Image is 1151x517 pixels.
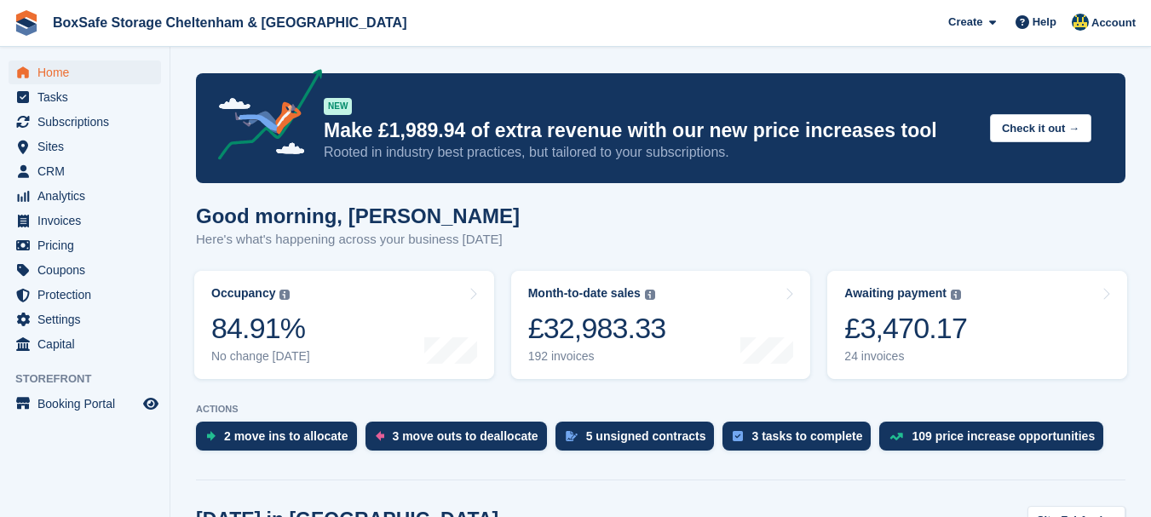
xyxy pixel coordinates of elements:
a: 2 move ins to allocate [196,422,365,459]
a: Preview store [141,393,161,414]
div: NEW [324,98,352,115]
p: Make £1,989.94 of extra revenue with our new price increases tool [324,118,976,143]
span: CRM [37,159,140,183]
span: Sites [37,135,140,158]
div: 3 move outs to deallocate [393,429,538,443]
img: price-adjustments-announcement-icon-8257ccfd72463d97f412b2fc003d46551f7dbcb40ab6d574587a9cd5c0d94... [204,69,323,166]
span: Pricing [37,233,140,257]
a: Occupancy 84.91% No change [DATE] [194,271,494,379]
img: Kim Virabi [1072,14,1089,31]
div: 109 price increase opportunities [912,429,1095,443]
a: 5 unsigned contracts [555,422,723,459]
div: 5 unsigned contracts [586,429,706,443]
div: Awaiting payment [844,286,947,301]
a: menu [9,135,161,158]
span: Help [1033,14,1056,31]
a: BoxSafe Storage Cheltenham & [GEOGRAPHIC_DATA] [46,9,413,37]
img: stora-icon-8386f47178a22dfd0bd8f6a31ec36ba5ce8667c1dd55bd0f319d3a0aa187defe.svg [14,10,39,36]
p: Here's what's happening across your business [DATE] [196,230,520,250]
div: £3,470.17 [844,311,967,346]
span: Storefront [15,371,170,388]
a: 109 price increase opportunities [879,422,1112,459]
span: Capital [37,332,140,356]
a: menu [9,110,161,134]
div: 84.91% [211,311,310,346]
img: move_ins_to_allocate_icon-fdf77a2bb77ea45bf5b3d319d69a93e2d87916cf1d5bf7949dd705db3b84f3ca.svg [206,431,216,441]
div: 192 invoices [528,349,666,364]
a: menu [9,184,161,208]
a: menu [9,60,161,84]
a: 3 move outs to deallocate [365,422,555,459]
p: Rooted in industry best practices, but tailored to your subscriptions. [324,143,976,162]
span: Analytics [37,184,140,208]
a: menu [9,307,161,331]
img: icon-info-grey-7440780725fd019a000dd9b08b2336e03edf1995a4989e88bcd33f0948082b44.svg [279,290,290,300]
div: Month-to-date sales [528,286,641,301]
div: £32,983.33 [528,311,666,346]
img: icon-info-grey-7440780725fd019a000dd9b08b2336e03edf1995a4989e88bcd33f0948082b44.svg [645,290,655,300]
span: Coupons [37,258,140,282]
a: menu [9,209,161,233]
img: move_outs_to_deallocate_icon-f764333ba52eb49d3ac5e1228854f67142a1ed5810a6f6cc68b1a99e826820c5.svg [376,431,384,441]
div: 2 move ins to allocate [224,429,348,443]
img: price_increase_opportunities-93ffe204e8149a01c8c9dc8f82e8f89637d9d84a8eef4429ea346261dce0b2c0.svg [889,433,903,440]
span: Account [1091,14,1136,32]
a: Month-to-date sales £32,983.33 192 invoices [511,271,811,379]
img: icon-info-grey-7440780725fd019a000dd9b08b2336e03edf1995a4989e88bcd33f0948082b44.svg [951,290,961,300]
a: menu [9,283,161,307]
img: task-75834270c22a3079a89374b754ae025e5fb1db73e45f91037f5363f120a921f8.svg [733,431,743,441]
a: menu [9,392,161,416]
span: Subscriptions [37,110,140,134]
button: Check it out → [990,114,1091,142]
a: 3 tasks to complete [722,422,879,459]
h1: Good morning, [PERSON_NAME] [196,204,520,227]
span: Tasks [37,85,140,109]
span: Home [37,60,140,84]
span: Protection [37,283,140,307]
a: Awaiting payment £3,470.17 24 invoices [827,271,1127,379]
a: menu [9,159,161,183]
a: menu [9,332,161,356]
span: Settings [37,307,140,331]
div: 3 tasks to complete [751,429,862,443]
p: ACTIONS [196,404,1125,415]
div: 24 invoices [844,349,967,364]
img: contract_signature_icon-13c848040528278c33f63329250d36e43548de30e8caae1d1a13099fd9432cc5.svg [566,431,578,441]
a: menu [9,258,161,282]
span: Create [948,14,982,31]
span: Invoices [37,209,140,233]
a: menu [9,233,161,257]
a: menu [9,85,161,109]
div: No change [DATE] [211,349,310,364]
div: Occupancy [211,286,275,301]
span: Booking Portal [37,392,140,416]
